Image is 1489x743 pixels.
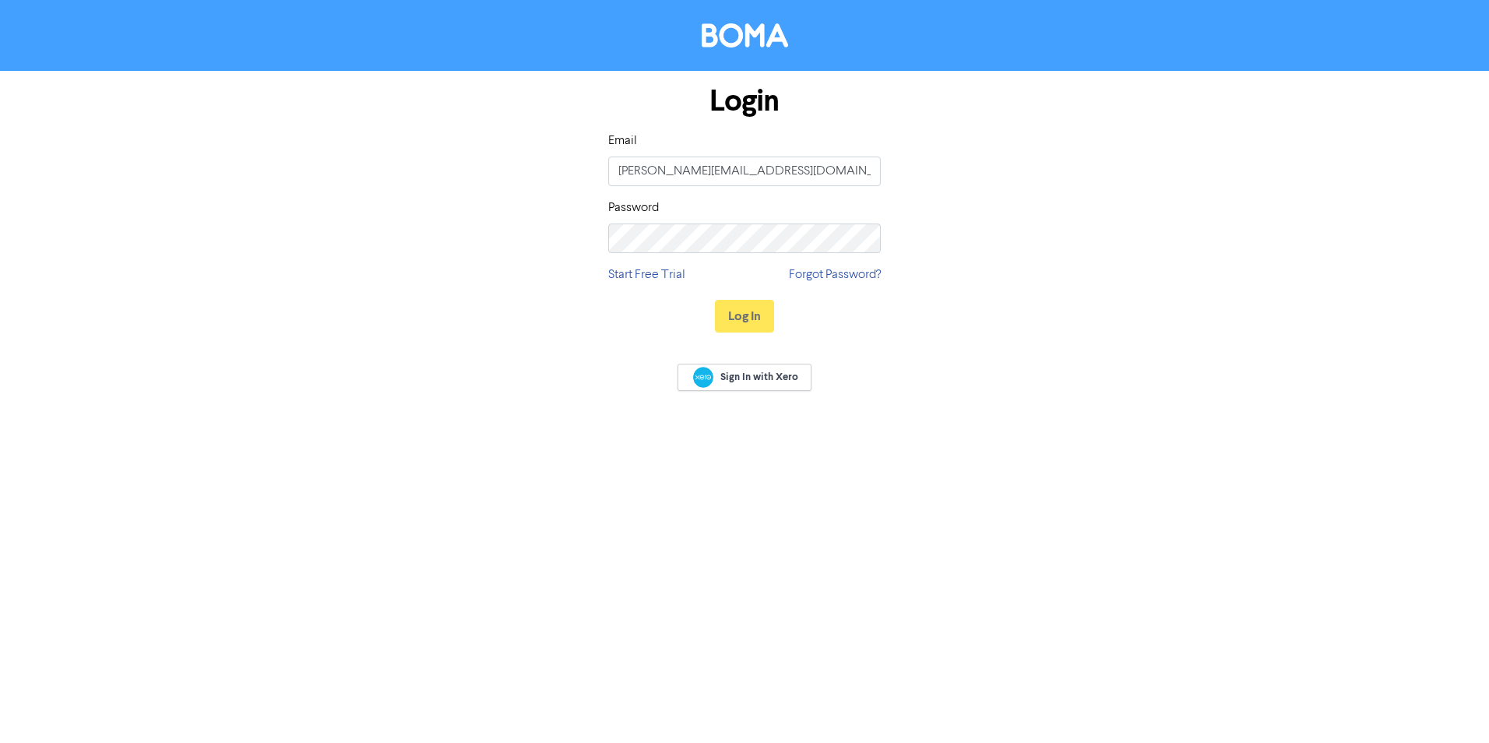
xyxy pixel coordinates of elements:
[693,367,713,388] img: Xero logo
[608,83,881,119] h1: Login
[720,370,798,384] span: Sign In with Xero
[608,199,659,217] label: Password
[678,364,811,391] a: Sign In with Xero
[715,300,774,333] button: Log In
[789,266,881,284] a: Forgot Password?
[608,266,685,284] a: Start Free Trial
[608,132,637,150] label: Email
[702,23,788,48] img: BOMA Logo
